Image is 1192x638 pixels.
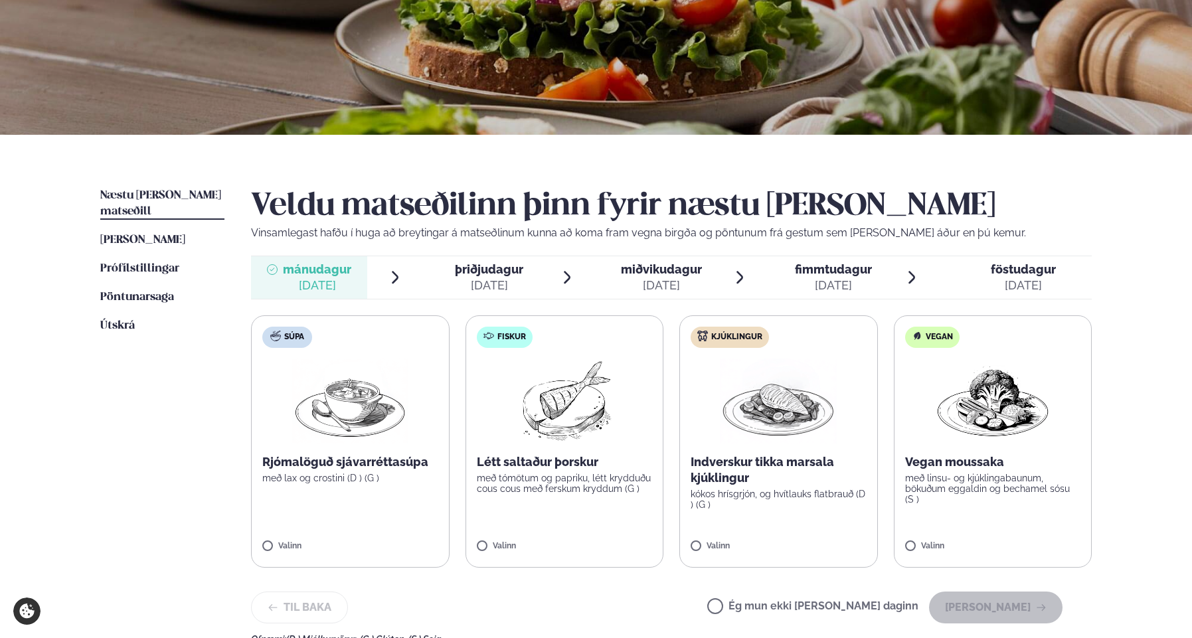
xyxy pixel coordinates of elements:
a: Næstu [PERSON_NAME] matseðill [100,188,224,220]
p: Létt saltaður þorskur [477,454,653,470]
a: [PERSON_NAME] [100,232,185,248]
img: soup.svg [270,331,281,341]
span: Pöntunarsaga [100,291,174,303]
span: fimmtudagur [795,262,872,276]
span: miðvikudagur [621,262,702,276]
a: Prófílstillingar [100,261,179,277]
a: Pöntunarsaga [100,289,174,305]
span: Næstu [PERSON_NAME] matseðill [100,190,221,217]
div: [DATE] [455,278,523,293]
div: [DATE] [991,278,1056,293]
div: [DATE] [283,278,351,293]
p: með lax og crostini (D ) (G ) [262,473,438,483]
p: Indverskur tikka marsala kjúklingur [691,454,867,486]
p: með tómötum og papriku, létt krydduðu cous cous með ferskum kryddum (G ) [477,473,653,494]
p: Vegan moussaka [905,454,1081,470]
span: þriðjudagur [455,262,523,276]
span: Kjúklingur [711,332,762,343]
span: Fiskur [497,332,526,343]
h2: Veldu matseðilinn þinn fyrir næstu [PERSON_NAME] [251,188,1092,225]
span: [PERSON_NAME] [100,234,185,246]
p: Rjómalöguð sjávarréttasúpa [262,454,438,470]
img: chicken.svg [697,331,708,341]
p: Vinsamlegast hafðu í huga að breytingar á matseðlinum kunna að koma fram vegna birgða og pöntunum... [251,225,1092,241]
button: [PERSON_NAME] [929,592,1063,623]
span: Súpa [284,332,304,343]
img: Soup.png [292,359,408,443]
span: mánudagur [283,262,351,276]
img: Chicken-breast.png [720,359,837,443]
span: föstudagur [991,262,1056,276]
p: kókos hrísgrjón, og hvítlauks flatbrauð (D ) (G ) [691,489,867,510]
img: Vegan.svg [912,331,922,341]
img: Fish.png [505,359,623,443]
span: Vegan [926,332,953,343]
a: Cookie settings [13,598,41,625]
span: Útskrá [100,320,135,331]
span: Prófílstillingar [100,263,179,274]
div: [DATE] [621,278,702,293]
img: fish.svg [483,331,494,341]
img: Vegan.png [934,359,1051,443]
p: með linsu- og kjúklingabaunum, bökuðum eggaldin og bechamel sósu (S ) [905,473,1081,505]
div: [DATE] [795,278,872,293]
a: Útskrá [100,318,135,334]
button: Til baka [251,592,348,623]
